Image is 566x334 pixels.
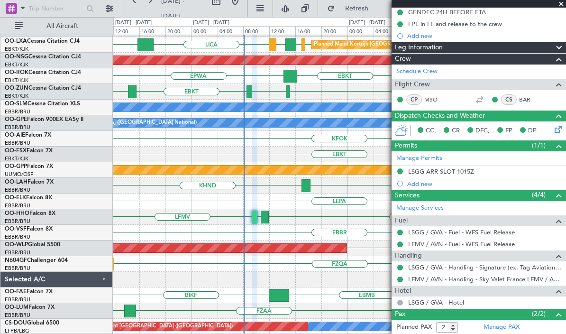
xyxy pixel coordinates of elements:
a: EBBR/BRU [5,233,30,241]
div: [DATE] - [DATE] [115,19,152,27]
a: EBBR/BRU [5,139,30,147]
div: 04:00 [218,26,244,35]
span: OO-GPE [5,117,27,122]
span: OO-LUM [5,305,28,310]
span: OO-HHO [5,211,29,216]
div: FPL in FF and release to the crew [408,20,502,28]
div: No Crew [GEOGRAPHIC_DATA] ([GEOGRAPHIC_DATA] National) [38,116,197,130]
span: DP [528,126,537,136]
a: EBKT/KJK [5,155,28,162]
a: Manage PAX [484,323,520,332]
span: CS-DOU [5,320,27,326]
a: LSGG / GVA - Handling - Signature (ex. Tag Aviation) LSGG / GVA [408,263,561,271]
div: 20:00 [165,26,192,35]
span: CC, [426,126,436,136]
a: OO-ELKFalcon 8X [5,195,52,201]
span: Leg Information [395,42,443,53]
span: OO-AIE [5,132,25,138]
a: OO-WLPGlobal 5500 [5,242,60,248]
span: N604GF [5,258,27,263]
span: Crew [395,54,411,65]
a: EBBR/BRU [5,265,30,272]
div: Planned Maint [GEOGRAPHIC_DATA] ([GEOGRAPHIC_DATA]) [83,319,233,334]
a: OO-ZUNCessna Citation CJ4 [5,85,81,91]
span: OO-ZUN [5,85,28,91]
span: Permits [395,140,417,151]
div: 00:00 [347,26,374,35]
a: EBBR/BRU [5,202,30,209]
a: OO-LUMFalcon 7X [5,305,55,310]
div: 20:00 [321,26,347,35]
a: EBBR/BRU [5,312,30,319]
a: EBBR/BRU [5,218,30,225]
button: Refresh [323,1,380,16]
a: OO-AIEFalcon 7X [5,132,51,138]
span: DFC, [475,126,490,136]
span: OO-ELK [5,195,26,201]
div: 12:00 [113,26,139,35]
span: OO-LAH [5,179,27,185]
div: 16:00 [139,26,165,35]
span: All Aircraft [25,23,100,29]
a: EBBR/BRU [5,186,30,194]
span: Refresh [337,5,377,12]
a: EBBR/BRU [5,296,30,303]
a: OO-ROKCessna Citation CJ4 [5,70,81,75]
span: OO-FAE [5,289,27,295]
div: 04:00 [374,26,400,35]
span: Flight Crew [395,79,430,90]
span: OO-WLP [5,242,28,248]
div: CP [406,94,422,105]
a: N604GFChallenger 604 [5,258,68,263]
a: OO-LAHFalcon 7X [5,179,54,185]
a: BAR [519,95,540,104]
a: OO-LXACessna Citation CJ4 [5,38,80,44]
span: OO-VSF [5,226,27,232]
a: UUMO/OSF [5,171,33,178]
a: EBBR/BRU [5,249,30,256]
span: Pax [395,309,405,320]
a: EBKT/KJK [5,46,28,53]
a: OO-SLMCessna Citation XLS [5,101,80,107]
a: OO-GPEFalcon 900EX EASy II [5,117,83,122]
div: 16:00 [295,26,321,35]
a: OO-NSGCessna Citation CJ4 [5,54,81,60]
span: (4/4) [532,190,546,200]
a: LSGG / GVA - Hotel [408,298,464,306]
a: EBKT/KJK [5,61,28,68]
span: OO-ROK [5,70,28,75]
span: FP [505,126,512,136]
div: [DATE] - [DATE] [349,19,385,27]
span: OO-GPP [5,164,27,169]
div: [DATE] - [DATE] [193,19,229,27]
a: OO-HHOFalcon 8X [5,211,55,216]
span: (1/1) [532,140,546,150]
span: OO-NSG [5,54,28,60]
a: Manage Services [396,204,444,213]
a: EBBR/BRU [5,124,30,131]
a: CS-DOUGlobal 6500 [5,320,59,326]
a: OO-FSXFalcon 7X [5,148,53,154]
div: 08:00 [243,26,269,35]
div: LSGG ARR SLOT 1015Z [408,167,474,176]
a: MSO [424,95,446,104]
div: Add new [407,32,561,40]
span: Hotel [395,286,411,297]
div: 00:00 [192,26,218,35]
button: All Aircraft [10,19,103,34]
a: EBKT/KJK [5,93,28,100]
span: OO-SLM [5,101,27,107]
a: OO-GPPFalcon 7X [5,164,53,169]
div: 12:00 [269,26,295,35]
a: OO-VSFFalcon 8X [5,226,53,232]
a: LFMV / AVN - Handling - Sky Valet France LFMV / AVN **MY HANDLING** [408,275,561,283]
span: (2/2) [532,309,546,319]
span: OO-FSX [5,148,27,154]
span: Fuel [395,215,408,226]
div: Add new [407,180,561,188]
span: Services [395,190,420,201]
label: Planned PAX [396,323,432,332]
span: Dispatch Checks and Weather [395,111,485,121]
div: CS [501,94,517,105]
div: Planned Maint Kortrijk-[GEOGRAPHIC_DATA] [314,37,424,52]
